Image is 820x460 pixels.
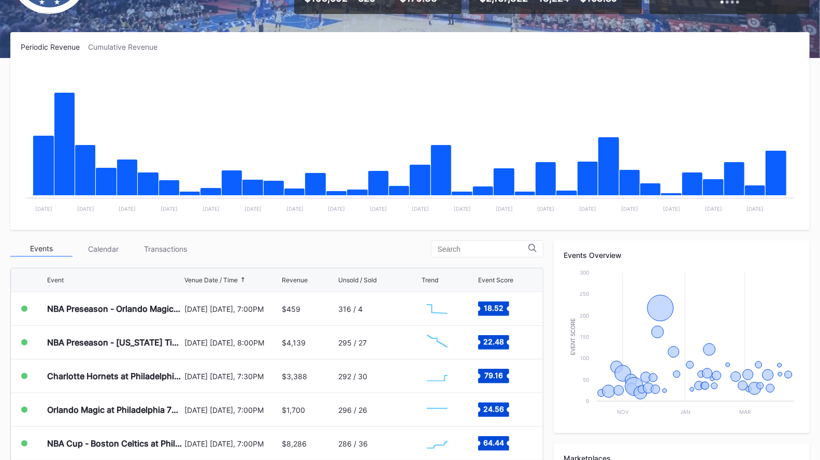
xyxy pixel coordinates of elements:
[184,372,279,381] div: [DATE] [DATE], 7:30PM
[422,296,453,322] svg: Chart title
[135,241,197,257] div: Transactions
[478,276,513,284] div: Event Score
[282,276,308,284] div: Revenue
[73,241,135,257] div: Calendar
[483,438,504,447] text: 64.44
[10,241,73,257] div: Events
[328,206,346,212] text: [DATE]
[570,318,576,355] text: Event Score
[184,406,279,414] div: [DATE] [DATE], 7:00PM
[483,405,504,413] text: 24.56
[617,409,629,415] text: Nov
[663,206,680,212] text: [DATE]
[184,439,279,448] div: [DATE] [DATE], 7:00PM
[422,397,453,423] svg: Chart title
[580,291,589,297] text: 250
[580,334,589,340] text: 150
[47,371,182,381] div: Charlotte Hornets at Philadelphia 76ers
[586,398,589,404] text: 0
[77,206,94,212] text: [DATE]
[370,206,387,212] text: [DATE]
[705,206,722,212] text: [DATE]
[47,405,182,415] div: Orlando Magic at Philadelphia 76ers
[580,355,589,361] text: 100
[564,267,799,423] svg: Chart title
[680,409,690,415] text: Jan
[338,338,367,347] div: 295 / 27
[422,430,453,456] svg: Chart title
[579,206,596,212] text: [DATE]
[454,206,471,212] text: [DATE]
[282,305,300,313] div: $459
[21,64,799,220] svg: Chart title
[338,305,363,313] div: 316 / 4
[621,206,638,212] text: [DATE]
[338,439,368,448] div: 286 / 36
[422,276,438,284] div: Trend
[47,438,182,449] div: NBA Cup - Boston Celtics at Philadelphia 76ers
[35,206,52,212] text: [DATE]
[747,206,764,212] text: [DATE]
[580,269,589,276] text: 300
[203,206,220,212] text: [DATE]
[538,206,555,212] text: [DATE]
[21,42,88,51] div: Periodic Revenue
[422,329,453,355] svg: Chart title
[88,42,166,51] div: Cumulative Revenue
[338,406,367,414] div: 296 / 26
[338,372,367,381] div: 292 / 30
[184,338,279,347] div: [DATE] [DATE], 8:00PM
[286,206,304,212] text: [DATE]
[47,304,182,314] div: NBA Preseason - Orlando Magic at Philadelphia 76ers
[47,276,64,284] div: Event
[438,245,528,253] input: Search
[484,371,503,380] text: 79.16
[338,276,377,284] div: Unsold / Sold
[564,251,799,260] div: Events Overview
[119,206,136,212] text: [DATE]
[282,338,306,347] div: $4,139
[161,206,178,212] text: [DATE]
[412,206,429,212] text: [DATE]
[484,304,503,312] text: 18.52
[583,377,589,383] text: 50
[244,206,262,212] text: [DATE]
[496,206,513,212] text: [DATE]
[580,312,589,319] text: 200
[483,337,504,346] text: 22.48
[184,305,279,313] div: [DATE] [DATE], 7:00PM
[282,439,307,448] div: $8,286
[739,409,751,415] text: Mar
[422,363,453,389] svg: Chart title
[282,372,307,381] div: $3,388
[47,337,182,348] div: NBA Preseason - [US_STATE] Timberwolves at Philadelphia 76ers
[184,276,238,284] div: Venue Date / Time
[282,406,305,414] div: $1,700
